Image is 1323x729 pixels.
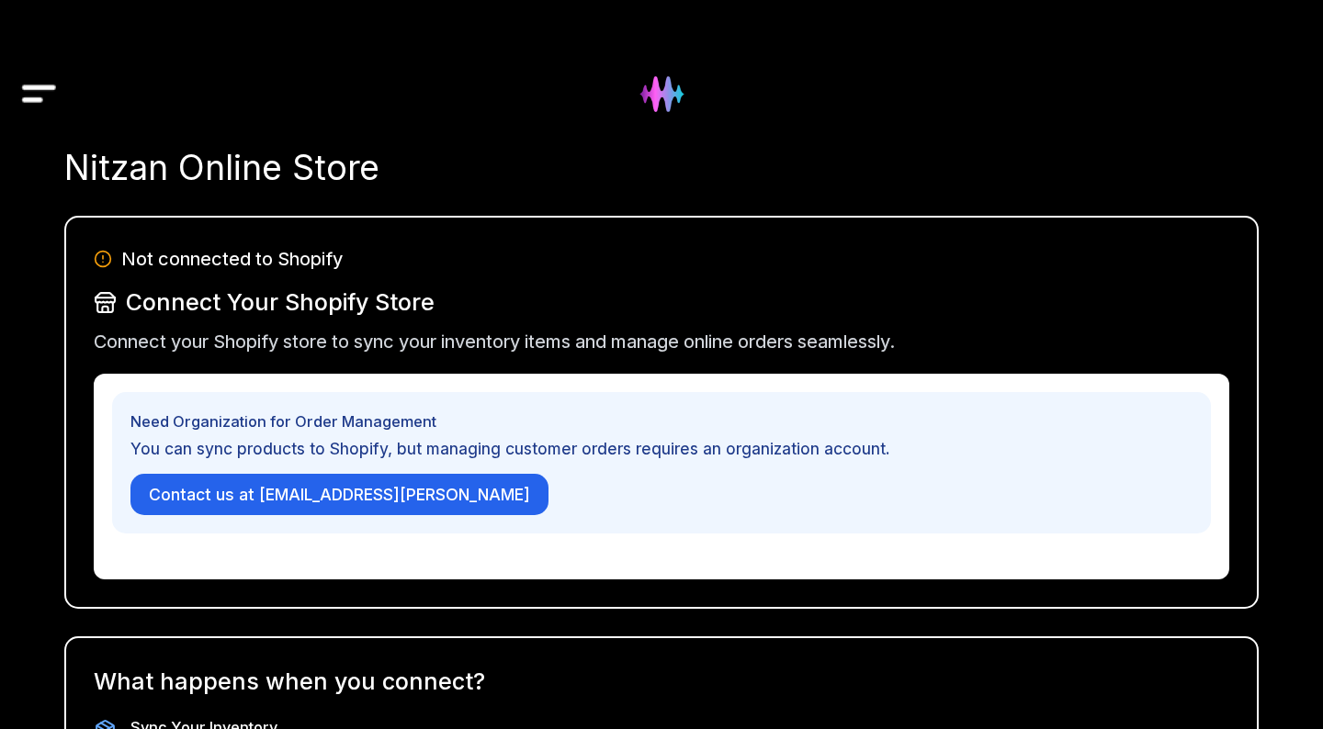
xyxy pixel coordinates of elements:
p: Connect your Shopify store to sync your inventory items and manage online orders seamlessly. [94,328,1229,355]
img: Hydee Logo [625,57,699,131]
button: Drawer [18,44,60,85]
span: Not connected to Shopify [121,245,343,273]
div: Connect Your Shopify Store [94,286,1229,319]
span: Nitzan Online Store [64,147,379,188]
p: You can sync products to Shopify, but managing customer orders requires an organization account. [130,437,1193,460]
a: Contact us at [EMAIL_ADDRESS][PERSON_NAME] [130,474,548,515]
p: Need Organization for Order Management [130,410,1193,432]
div: What happens when you connect? [94,666,1229,698]
img: Drawer [18,59,60,129]
span: Contact us at [EMAIL_ADDRESS][PERSON_NAME] [149,483,530,506]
